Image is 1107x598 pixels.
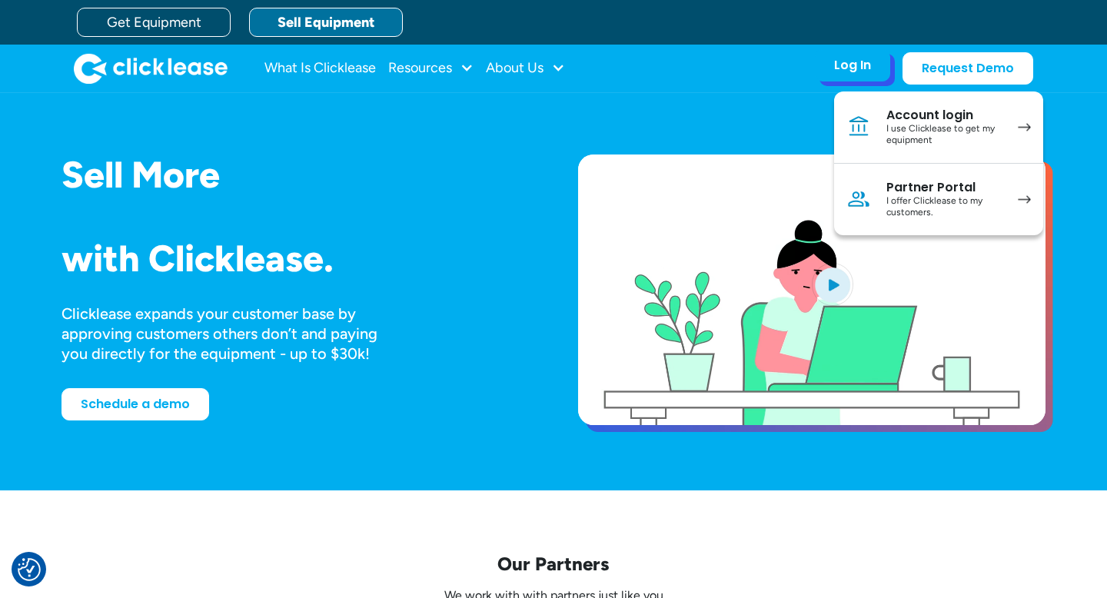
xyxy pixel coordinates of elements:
div: I offer Clicklease to my customers. [886,195,1002,219]
img: Revisit consent button [18,558,41,581]
div: I use Clicklease to get my equipment [886,123,1002,147]
img: Blue play button logo on a light blue circular background [812,263,853,306]
a: open lightbox [578,154,1045,425]
a: home [74,53,228,84]
button: Consent Preferences [18,558,41,581]
p: Our Partners [61,552,1045,576]
a: What Is Clicklease [264,53,376,84]
h1: Sell More [61,154,529,195]
div: Log In [834,58,871,73]
a: Schedule a demo [61,388,209,420]
img: Bank icon [846,115,871,139]
a: Account loginI use Clicklease to get my equipment [834,91,1043,164]
div: Account login [886,108,1002,123]
div: Resources [388,53,474,84]
div: About Us [486,53,565,84]
h1: with Clicklease. [61,238,529,279]
a: Partner PortalI offer Clicklease to my customers. [834,164,1043,235]
a: Get Equipment [77,8,231,37]
div: Clicklease expands your customer base by approving customers others don’t and paying you directly... [61,304,406,364]
nav: Log In [834,91,1043,235]
div: Partner Portal [886,180,1002,195]
img: arrow [1018,123,1031,131]
img: Clicklease logo [74,53,228,84]
a: Sell Equipment [249,8,403,37]
a: Request Demo [903,52,1033,85]
img: Person icon [846,187,871,211]
img: arrow [1018,195,1031,204]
